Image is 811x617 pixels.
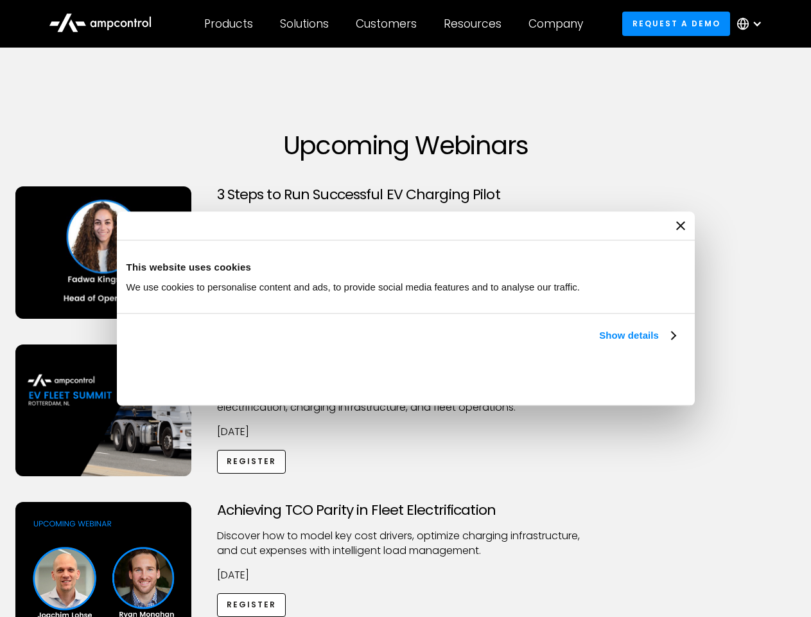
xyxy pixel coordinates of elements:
[217,502,595,519] h3: Achieving TCO Parity in Fleet Electrification
[676,221,685,230] button: Close banner
[126,282,580,292] span: We use cookies to personalise content and ads, to provide social media features and to analyse ou...
[444,17,501,31] div: Resources
[126,260,685,275] div: This website uses cookies
[204,17,253,31] div: Products
[622,12,730,35] a: Request a demo
[217,450,286,474] a: Register
[528,17,583,31] div: Company
[356,17,417,31] div: Customers
[217,186,595,203] h3: 3 Steps to Run Successful EV Charging Pilot
[217,425,595,439] p: [DATE]
[217,593,286,617] a: Register
[217,568,595,582] p: [DATE]
[280,17,329,31] div: Solutions
[15,130,796,161] h1: Upcoming Webinars
[496,358,680,395] button: Okay
[217,529,595,558] p: Discover how to model key cost drivers, optimize charging infrastructure, and cut expenses with i...
[599,328,675,343] a: Show details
